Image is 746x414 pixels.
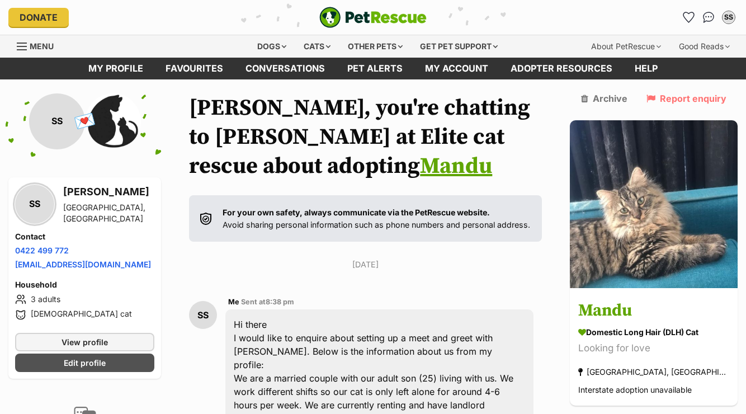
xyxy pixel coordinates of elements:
a: Mandu Domestic Long Hair (DLH) Cat Looking for love [GEOGRAPHIC_DATA], [GEOGRAPHIC_DATA] Intersta... [570,290,738,406]
div: SS [723,12,734,23]
strong: For your own safety, always communicate via the PetRescue website. [223,208,490,217]
a: Conversations [700,8,717,26]
div: SS [189,301,217,329]
span: View profile [62,336,108,348]
img: logo-e224e6f780fb5917bec1dbf3a21bbac754714ae5b6737aabdf751b685950b380.svg [319,7,427,28]
a: View profile [15,333,154,351]
div: Other pets [340,35,410,58]
div: Get pet support [412,35,506,58]
div: About PetRescue [583,35,669,58]
a: Report enquiry [646,93,726,103]
div: [GEOGRAPHIC_DATA], [GEOGRAPHIC_DATA] [578,364,729,379]
li: 3 adults [15,293,154,306]
span: Interstate adoption unavailable [578,385,692,394]
p: [DATE] [189,258,542,270]
a: Edit profile [15,354,154,372]
ul: Account quick links [679,8,738,26]
a: Favourites [679,8,697,26]
a: My account [414,58,499,79]
h4: Contact [15,231,154,242]
span: Sent at [241,298,294,306]
div: Cats [296,35,338,58]
img: chat-41dd97257d64d25036548639549fe6c8038ab92f7586957e7f3b1b290dea8141.svg [703,12,715,23]
a: My profile [77,58,154,79]
span: Menu [30,41,54,51]
a: PetRescue [319,7,427,28]
div: Good Reads [671,35,738,58]
a: Archive [581,93,627,103]
a: Menu [17,35,62,55]
a: Help [624,58,669,79]
img: Elite cat rescue profile pic [85,93,141,149]
h3: Mandu [578,298,729,323]
h4: Household [15,279,154,290]
a: Adopter resources [499,58,624,79]
div: Dogs [249,35,294,58]
p: Avoid sharing personal information such as phone numbers and personal address. [223,206,530,230]
span: 💌 [72,109,97,133]
a: Mandu [420,152,492,180]
span: 8:38 pm [266,298,294,306]
div: [GEOGRAPHIC_DATA], [GEOGRAPHIC_DATA] [63,202,154,224]
a: Favourites [154,58,234,79]
h3: [PERSON_NAME] [63,184,154,200]
a: [EMAIL_ADDRESS][DOMAIN_NAME] [15,260,151,269]
a: 0422 499 772 [15,246,69,255]
img: Mandu [570,120,738,288]
span: Me [228,298,239,306]
div: SS [15,185,54,224]
a: conversations [234,58,336,79]
a: Donate [8,8,69,27]
h1: [PERSON_NAME], you're chatting to [PERSON_NAME] at Elite cat rescue about adopting [189,93,542,181]
li: [DEMOGRAPHIC_DATA] cat [15,308,154,322]
button: My account [720,8,738,26]
a: Pet alerts [336,58,414,79]
div: SS [29,93,85,149]
span: Edit profile [64,357,106,369]
div: Looking for love [578,341,729,356]
div: Domestic Long Hair (DLH) Cat [578,326,729,338]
